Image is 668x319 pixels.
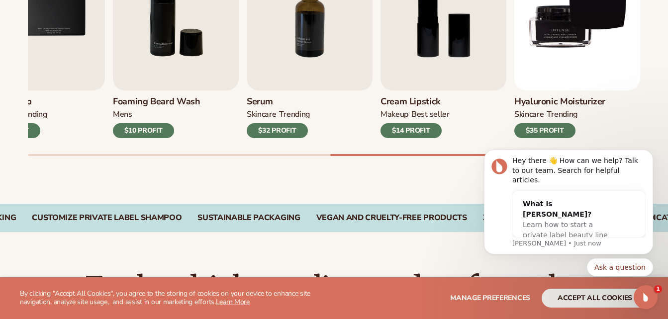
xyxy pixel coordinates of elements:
div: TRENDING [547,109,577,120]
div: SKINCARE [514,109,544,120]
span: Manage preferences [450,293,530,303]
div: $32 PROFIT [247,123,308,138]
iframe: Intercom live chat [634,285,658,309]
div: $10 PROFIT [113,123,174,138]
div: TRENDING [279,109,309,120]
div: SKINCARE [247,109,276,120]
iframe: Intercom notifications message [469,147,668,314]
div: mens [113,109,132,120]
div: BEST SELLER [411,109,450,120]
div: $35 PROFIT [514,123,575,138]
h3: Hyaluronic moisturizer [514,96,605,107]
button: Manage preferences [450,289,530,308]
span: 1 [654,285,662,293]
h2: Explore high-quality product formulas [28,272,640,305]
h3: Serum [247,96,310,107]
a: Learn More [216,297,250,307]
h3: Cream Lipstick [381,96,450,107]
h3: Foaming beard wash [113,96,200,107]
div: SUSTAINABLE PACKAGING [197,213,300,223]
div: VEGAN AND CRUELTY-FREE PRODUCTS [316,213,467,223]
div: TRENDING [16,109,47,120]
div: MAKEUP [381,109,408,120]
div: CUSTOMIZE PRIVATE LABEL SHAMPOO [32,213,182,223]
p: By clicking "Accept All Cookies", you agree to the storing of cookies on your device to enhance s... [20,290,328,307]
div: $14 PROFIT [381,123,442,138]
